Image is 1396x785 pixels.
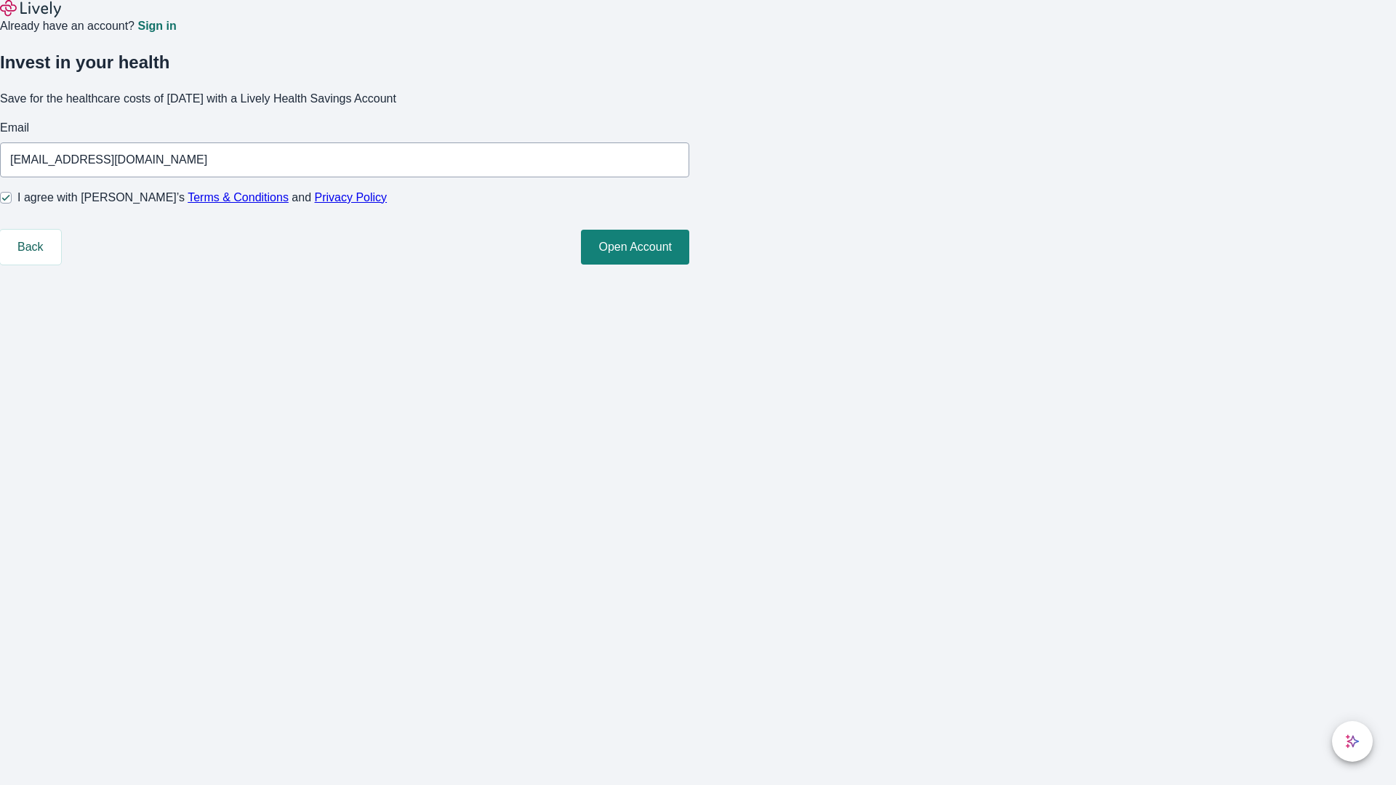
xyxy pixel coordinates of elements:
a: Sign in [137,20,176,32]
button: chat [1332,721,1373,762]
svg: Lively AI Assistant [1345,734,1360,749]
button: Open Account [581,230,689,265]
a: Privacy Policy [315,191,388,204]
span: I agree with [PERSON_NAME]’s and [17,189,387,206]
a: Terms & Conditions [188,191,289,204]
